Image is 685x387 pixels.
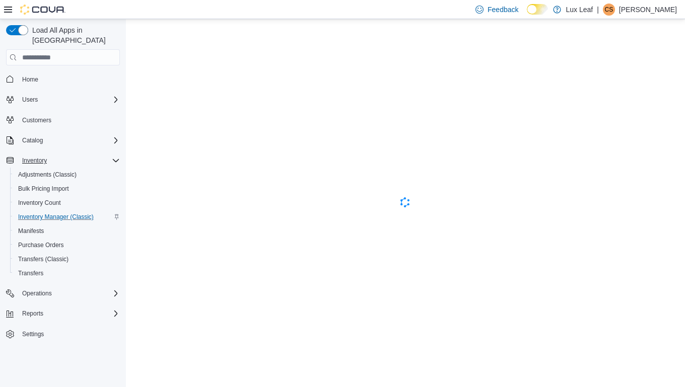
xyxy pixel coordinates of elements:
button: Manifests [10,224,124,238]
button: Catalog [18,134,47,146]
a: Purchase Orders [14,239,68,251]
span: Settings [22,330,44,338]
span: Home [22,75,38,84]
a: Transfers (Classic) [14,253,73,265]
button: Operations [2,286,124,300]
button: Customers [2,113,124,127]
span: Load All Apps in [GEOGRAPHIC_DATA] [28,25,120,45]
a: Inventory Count [14,197,65,209]
a: Adjustments (Classic) [14,169,81,181]
button: Catalog [2,133,124,147]
button: Transfers [10,266,124,280]
button: Inventory Count [10,196,124,210]
span: Inventory [18,154,120,167]
a: Customers [18,114,55,126]
p: Lux Leaf [566,4,593,16]
span: Customers [22,116,51,124]
img: Cova [20,5,65,15]
span: Transfers [18,269,43,277]
button: Inventory Manager (Classic) [10,210,124,224]
span: Transfers (Classic) [14,253,120,265]
button: Purchase Orders [10,238,124,252]
span: Settings [18,328,120,340]
button: Inventory [18,154,51,167]
div: Carter Sawicki [603,4,615,16]
button: Inventory [2,153,124,168]
span: Inventory [22,157,47,165]
button: Reports [18,307,47,320]
span: Users [22,96,38,104]
span: Reports [22,309,43,318]
span: Reports [18,307,120,320]
span: Purchase Orders [18,241,64,249]
span: Adjustments (Classic) [18,171,77,179]
button: Users [18,94,42,106]
input: Dark Mode [527,4,548,15]
a: Manifests [14,225,48,237]
span: Catalog [22,136,43,144]
span: Bulk Pricing Import [14,183,120,195]
button: Reports [2,306,124,321]
a: Home [18,73,42,86]
span: Manifests [14,225,120,237]
a: Inventory Manager (Classic) [14,211,98,223]
span: Manifests [18,227,44,235]
span: Customers [18,114,120,126]
a: Settings [18,328,48,340]
button: Operations [18,287,56,299]
button: Users [2,93,124,107]
span: Inventory Count [18,199,61,207]
span: Home [18,72,120,85]
button: Bulk Pricing Import [10,182,124,196]
span: Feedback [488,5,518,15]
p: | [597,4,599,16]
span: Operations [22,289,52,297]
button: Transfers (Classic) [10,252,124,266]
span: Operations [18,287,120,299]
span: Users [18,94,120,106]
button: Settings [2,327,124,341]
span: Inventory Count [14,197,120,209]
a: Transfers [14,267,47,279]
span: Inventory Manager (Classic) [14,211,120,223]
button: Adjustments (Classic) [10,168,124,182]
p: [PERSON_NAME] [619,4,677,16]
button: Home [2,71,124,86]
span: CS [605,4,613,16]
a: Bulk Pricing Import [14,183,73,195]
nav: Complex example [6,67,120,367]
span: Inventory Manager (Classic) [18,213,94,221]
span: Transfers [14,267,120,279]
span: Purchase Orders [14,239,120,251]
span: Catalog [18,134,120,146]
span: Transfers (Classic) [18,255,68,263]
span: Adjustments (Classic) [14,169,120,181]
span: Bulk Pricing Import [18,185,69,193]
